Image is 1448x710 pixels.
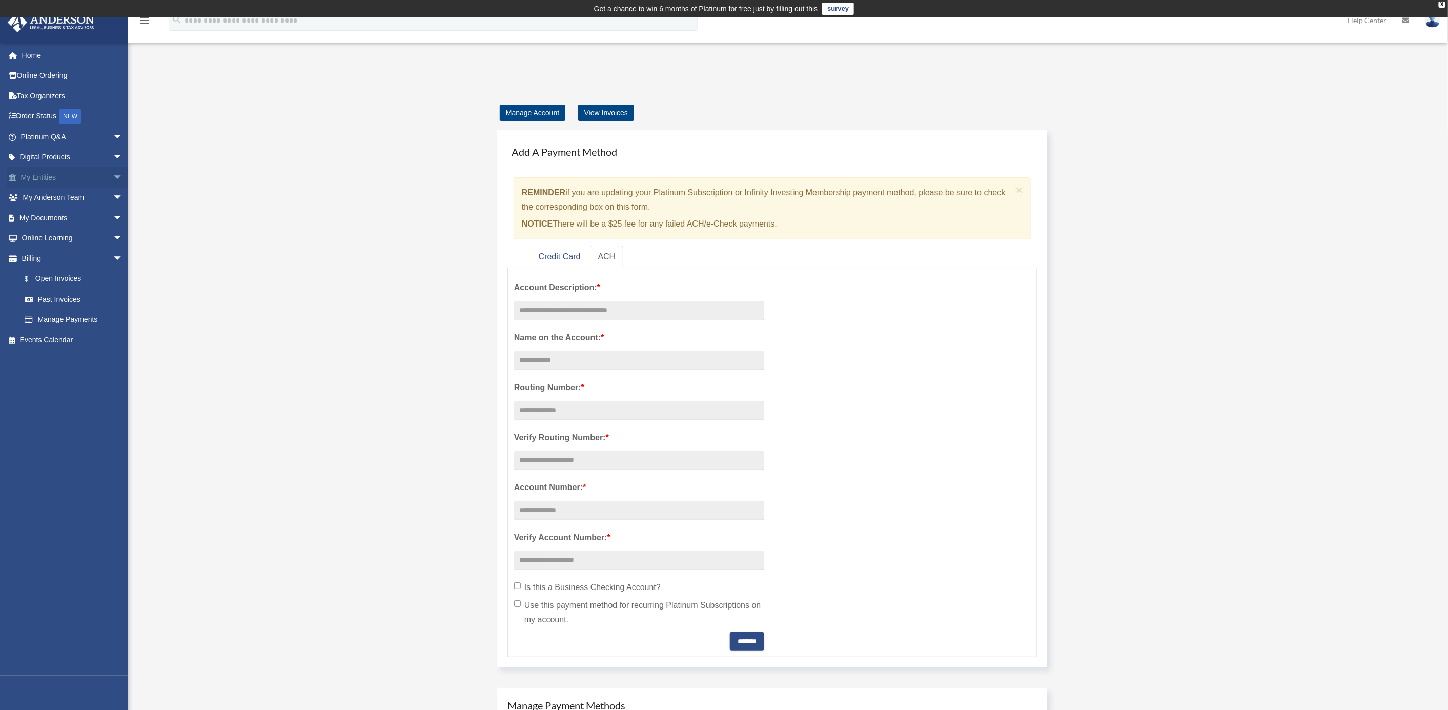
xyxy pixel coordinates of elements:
a: My Anderson Teamarrow_drop_down [7,188,138,208]
div: NEW [59,109,81,124]
label: Routing Number: [514,380,764,395]
label: Verify Account Number: [514,531,764,545]
a: menu [138,18,151,27]
span: $ [30,273,35,286]
span: × [1016,184,1023,196]
a: Past Invoices [14,289,138,310]
a: Online Ordering [7,66,138,86]
input: Use this payment method for recurring Platinum Subscriptions on my account. [514,600,521,607]
div: Get a chance to win 6 months of Platinum for free just by filling out this [594,3,818,15]
label: Name on the Account: [514,331,764,345]
img: User Pic [1425,13,1440,28]
span: arrow_drop_down [113,127,133,148]
span: arrow_drop_down [113,147,133,168]
span: arrow_drop_down [113,167,133,188]
i: menu [138,14,151,27]
a: Platinum Q&Aarrow_drop_down [7,127,138,147]
span: arrow_drop_down [113,228,133,249]
a: Digital Productsarrow_drop_down [7,147,138,168]
span: arrow_drop_down [113,188,133,209]
i: search [171,14,182,25]
h4: Add A Payment Method [507,140,1037,163]
a: Credit Card [531,246,589,269]
label: Is this a Business Checking Account? [514,580,764,595]
strong: NOTICE [522,219,553,228]
label: Use this payment method for recurring Platinum Subscriptions on my account. [514,598,764,627]
a: My Entitiesarrow_drop_down [7,167,138,188]
a: Tax Organizers [7,86,138,106]
a: Manage Payments [14,310,133,330]
a: Online Learningarrow_drop_down [7,228,138,249]
span: arrow_drop_down [113,208,133,229]
span: arrow_drop_down [113,248,133,269]
input: Is this a Business Checking Account? [514,582,521,589]
a: survey [822,3,854,15]
p: There will be a $25 fee for any failed ACH/e-Check payments. [522,217,1012,231]
a: ACH [590,246,624,269]
strong: REMINDER [522,188,565,197]
label: Account Number: [514,480,764,495]
a: $Open Invoices [14,269,138,290]
a: Order StatusNEW [7,106,138,127]
a: Billingarrow_drop_down [7,248,138,269]
label: Account Description: [514,280,764,295]
button: Close [1016,185,1023,195]
img: Anderson Advisors Platinum Portal [5,12,97,32]
a: View Invoices [578,105,634,121]
div: close [1439,2,1445,8]
a: Home [7,45,138,66]
div: if you are updating your Platinum Subscription or Infinity Investing Membership payment method, p... [514,177,1031,239]
a: My Documentsarrow_drop_down [7,208,138,228]
label: Verify Routing Number: [514,431,764,445]
a: Events Calendar [7,330,138,350]
a: Manage Account [500,105,565,121]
